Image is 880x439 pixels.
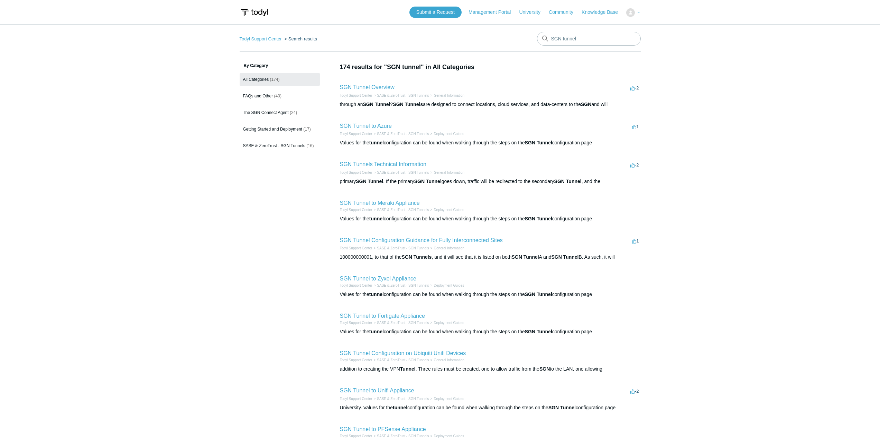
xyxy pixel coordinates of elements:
em: SGN Tunnel [363,102,390,107]
em: tunnel [369,140,384,145]
a: Todyl Support Center [340,132,372,136]
em: Tunnel [400,366,416,372]
div: Values for the configuration can be found when walking through the steps on the configuration page [340,328,641,335]
a: Todyl Support Center [340,94,372,97]
li: SASE & ZeroTrust - SGN Tunnels [372,433,429,439]
div: Values for the configuration can be found when walking through the steps on the configuration page [340,139,641,146]
li: Todyl Support Center [340,246,372,251]
a: Todyl Support Center [340,171,372,174]
em: SGN Tunnel [414,179,442,184]
li: SASE & ZeroTrust - SGN Tunnels [372,93,429,98]
a: FAQs and Other (40) [240,89,320,103]
a: Deployment Guides [434,284,464,287]
a: SGN Tunnels Technical Information [340,161,427,167]
li: Todyl Support Center [340,131,372,136]
li: Todyl Support Center [340,320,372,325]
a: Deployment Guides [434,208,464,212]
li: Deployment Guides [429,131,464,136]
h1: 174 results for "SGN tunnel" in All Categories [340,63,641,72]
a: All Categories (174) [240,73,320,86]
a: Todyl Support Center [340,208,372,212]
li: Todyl Support Center [340,93,372,98]
a: SASE & ZeroTrust - SGN Tunnels [377,284,429,287]
a: SASE & ZeroTrust - SGN Tunnels [377,246,429,250]
div: addition to creating the VPN . Three rules must be created, one to allow traffic from the to the ... [340,365,641,373]
li: SASE & ZeroTrust - SGN Tunnels [372,246,429,251]
a: Community [549,9,580,16]
img: Todyl Support Center Help Center home page [240,6,269,19]
em: SGN Tunnel [525,292,552,297]
a: SASE & ZeroTrust - SGN Tunnels [377,132,429,136]
a: SGN Tunnel to Meraki Appliance [340,200,420,206]
span: -2 [630,389,639,394]
a: Todyl Support Center [340,284,372,287]
em: SGN Tunnel [551,254,578,260]
a: SASE & ZeroTrust - SGN Tunnels [377,94,429,97]
span: SASE & ZeroTrust - SGN Tunnels [243,143,305,148]
a: Getting Started and Deployment (17) [240,123,320,136]
a: Deployment Guides [434,434,464,438]
span: (16) [306,143,314,148]
li: SASE & ZeroTrust - SGN Tunnels [372,170,429,175]
li: SASE & ZeroTrust - SGN Tunnels [372,396,429,401]
li: Search results [283,36,317,41]
li: SASE & ZeroTrust - SGN Tunnels [372,207,429,212]
em: SGN Tunnel [525,140,552,145]
h3: By Category [240,63,320,69]
span: 1 [632,238,639,244]
a: General Information [434,246,464,250]
a: Todyl Support Center [340,434,372,438]
li: Todyl Support Center [240,36,283,41]
span: (17) [303,127,311,132]
a: Submit a Request [409,7,462,18]
span: The SGN Connect Agent [243,110,289,115]
a: Management Portal [469,9,518,16]
li: SASE & ZeroTrust - SGN Tunnels [372,320,429,325]
span: (40) [274,94,281,98]
li: General Information [429,170,464,175]
a: SGN Tunnel to Azure [340,123,392,129]
a: General Information [434,94,464,97]
em: SGN Tunnel [512,254,539,260]
em: SGN Tunnel [356,179,383,184]
a: SGN Tunnel to Zyxel Appliance [340,276,416,281]
li: SASE & ZeroTrust - SGN Tunnels [372,131,429,136]
a: Todyl Support Center [340,358,372,362]
em: tunnel [369,216,384,221]
a: SASE & ZeroTrust - SGN Tunnels [377,434,429,438]
a: SASE & ZeroTrust - SGN Tunnels [377,321,429,325]
em: SGN Tunnel [525,329,552,334]
em: SGN Tunnel [554,179,582,184]
div: Values for the configuration can be found when walking through the steps on the configuration page [340,291,641,298]
span: (24) [290,110,297,115]
a: General Information [434,171,464,174]
span: FAQs and Other [243,94,273,98]
li: SASE & ZeroTrust - SGN Tunnels [372,283,429,288]
span: (174) [270,77,280,82]
em: SGN Tunnels [402,254,432,260]
span: -2 [630,85,639,90]
div: 100000000001, to that of the , and it will see that it is listed on both A and B. As such, it will [340,254,641,261]
a: SASE & ZeroTrust - SGN Tunnels [377,397,429,401]
span: All Categories [243,77,269,82]
div: through an ? are designed to connect locations, cloud services, and data-centers to the and will [340,101,641,108]
em: tunnel [393,405,407,410]
em: tunnel [369,292,384,297]
a: SGN Tunnel Configuration on Ubiquiti Unifi Devices [340,350,466,356]
li: Deployment Guides [429,320,464,325]
a: SGN Tunnel Overview [340,84,395,90]
a: The SGN Connect Agent (24) [240,106,320,119]
a: Todyl Support Center [340,397,372,401]
a: SGN Tunnel Configuration Guidance for Fully Interconnected Sites [340,237,503,243]
a: Todyl Support Center [340,321,372,325]
a: SGN Tunnel to Unifi Appliance [340,388,414,393]
li: General Information [429,93,464,98]
a: General Information [434,358,464,362]
a: Deployment Guides [434,321,464,325]
span: 1 [632,124,639,129]
a: SASE & ZeroTrust - SGN Tunnels (16) [240,139,320,152]
em: SGN Tunnel [525,216,552,221]
li: Deployment Guides [429,207,464,212]
em: tunnel [369,329,384,334]
li: Todyl Support Center [340,170,372,175]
